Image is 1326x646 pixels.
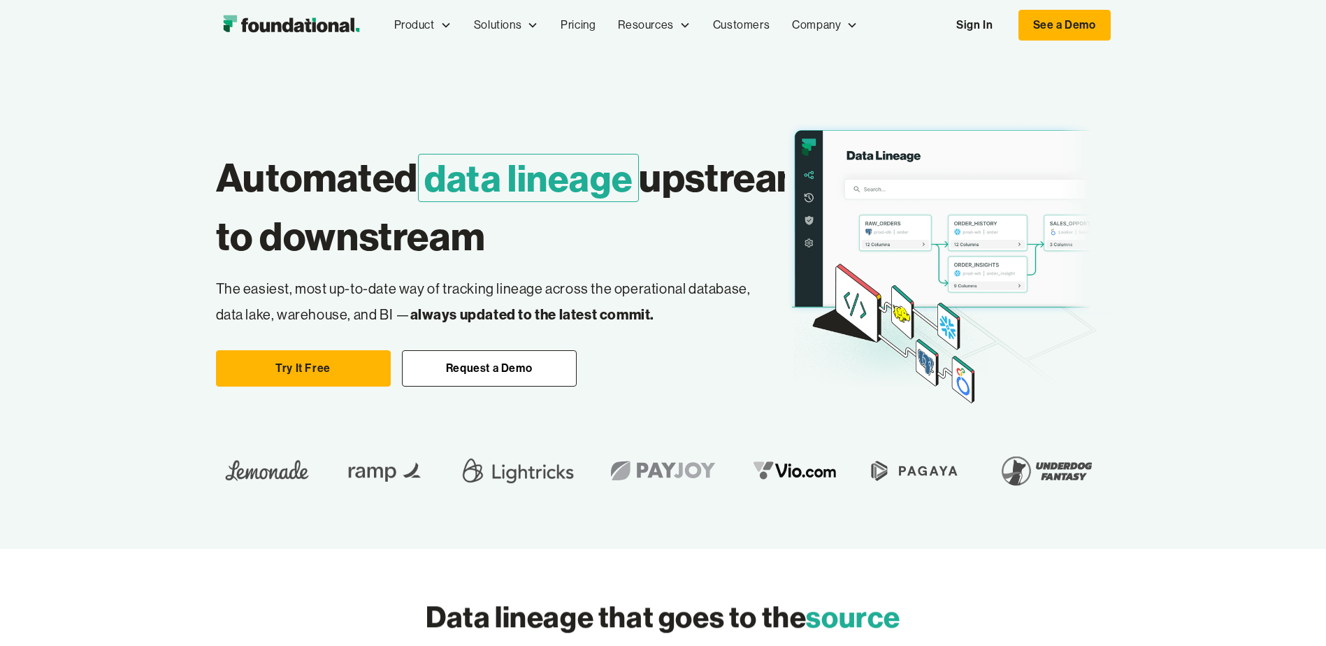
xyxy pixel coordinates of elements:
[216,448,319,493] img: Lemonade Logo
[744,448,846,493] img: vio logo
[216,148,812,266] h1: Automated upstream to downstream
[549,2,607,48] a: Pricing
[792,16,841,34] div: Company
[599,448,727,493] img: Payjoy logo
[618,16,673,34] div: Resources
[216,277,763,328] p: The easiest, most up-to-date way of tracking lineage across the operational database, data lake, ...
[863,448,966,493] img: Pagaya Logo
[394,16,435,34] div: Product
[474,16,521,34] div: Solutions
[383,2,463,48] div: Product
[216,350,391,387] a: Try It Free
[463,2,549,48] div: Solutions
[942,10,1007,40] a: Sign In
[457,448,579,493] img: Lightricks Logo
[216,11,366,39] a: home
[410,306,655,323] strong: always updated to the latest commit.
[806,598,900,635] span: source
[216,11,366,39] img: Foundational Logo
[702,2,781,48] a: Customers
[402,350,577,387] a: Request a Demo
[781,2,869,48] div: Company
[607,2,701,48] div: Resources
[990,448,1102,493] img: Underdog Fantasy Logo
[338,448,434,493] img: Ramp Logo
[426,596,900,637] h2: Data lineage that goes to the
[1256,579,1326,646] iframe: Chat Widget
[1018,10,1111,41] a: See a Demo
[418,154,639,202] span: data lineage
